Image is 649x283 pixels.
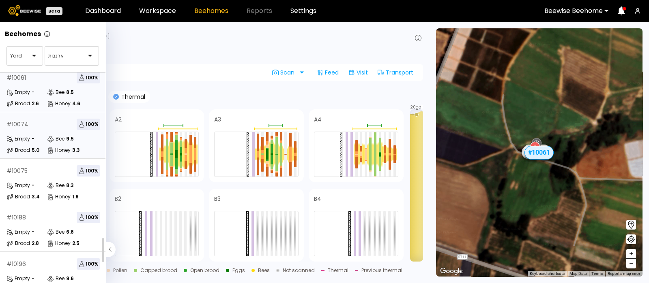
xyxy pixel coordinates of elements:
[32,241,39,246] div: 2.8
[314,66,342,79] div: Feed
[140,268,177,273] div: Capped brood
[47,135,64,143] div: Bee
[6,168,28,174] div: # 10075
[47,88,64,96] div: Bee
[232,268,245,273] div: Eggs
[32,136,34,141] div: -
[66,90,74,95] div: 8.5
[569,271,587,277] button: Map Data
[47,181,64,189] div: Bee
[32,194,40,199] div: 3.4
[6,193,30,201] div: Brood
[66,136,74,141] div: 9.5
[72,148,80,153] div: 3.3
[6,228,30,236] div: Empty
[72,194,79,199] div: 1.9
[374,66,417,79] div: Transport
[438,266,465,277] img: Google
[438,266,465,277] a: Open this area in Google Maps (opens a new window)
[72,241,80,246] div: 2.5
[77,165,100,177] span: 100 %
[410,105,423,109] span: 20 gal
[247,8,272,14] span: Reports
[32,101,39,106] div: 2.6
[283,268,315,273] div: Not scanned
[66,183,74,188] div: 8.3
[8,5,41,16] img: Beewise logo
[6,261,26,267] div: # 10196
[119,94,145,100] p: Thermal
[345,66,371,79] div: Visit
[32,90,34,95] div: -
[6,100,30,108] div: Brood
[139,8,176,14] a: Workspace
[6,135,30,143] div: Empty
[47,228,64,236] div: Bee
[6,75,26,81] div: # 10061
[66,230,74,234] div: 6.6
[47,274,64,283] div: Bee
[77,258,100,270] span: 100 %
[524,146,554,160] div: # 10061
[115,196,121,202] h4: B2
[47,193,71,201] div: Honey
[47,100,71,108] div: Honey
[591,271,603,276] a: Terms (opens in new tab)
[194,8,228,14] a: Beehomes
[6,239,30,247] div: Brood
[214,117,221,122] h4: A3
[115,117,122,122] h4: A2
[626,249,636,259] button: +
[527,140,549,157] div: ארנבות
[46,7,62,15] div: Beta
[72,101,80,106] div: 4.6
[32,230,34,234] div: -
[6,215,26,220] div: # 10188
[272,69,297,76] span: Scan
[5,31,41,37] p: Beehomes
[629,259,634,269] span: –
[190,268,219,273] div: Open brood
[530,271,565,277] button: Keyboard shortcuts
[85,8,121,14] a: Dashboard
[77,119,100,130] span: 100 %
[258,268,270,273] div: Bees
[32,183,34,188] div: -
[77,212,100,223] span: 100 %
[6,181,30,189] div: Empty
[626,259,636,268] button: –
[6,121,28,127] div: # 10074
[47,239,71,247] div: Honey
[314,117,322,122] h4: A4
[32,148,39,153] div: 5.0
[328,268,348,273] div: Thermal
[77,72,100,83] span: 100 %
[629,249,634,259] span: +
[6,146,30,154] div: Brood
[32,276,34,281] div: -
[314,196,321,202] h4: B4
[113,268,127,273] div: Pollen
[66,276,74,281] div: 9.6
[214,196,221,202] h4: B3
[522,147,548,157] div: # 10044
[6,88,30,96] div: Empty
[608,271,640,276] a: Report a map error
[47,146,71,154] div: Honey
[290,8,316,14] a: Settings
[361,268,402,273] div: Previous thermal
[6,274,30,283] div: Empty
